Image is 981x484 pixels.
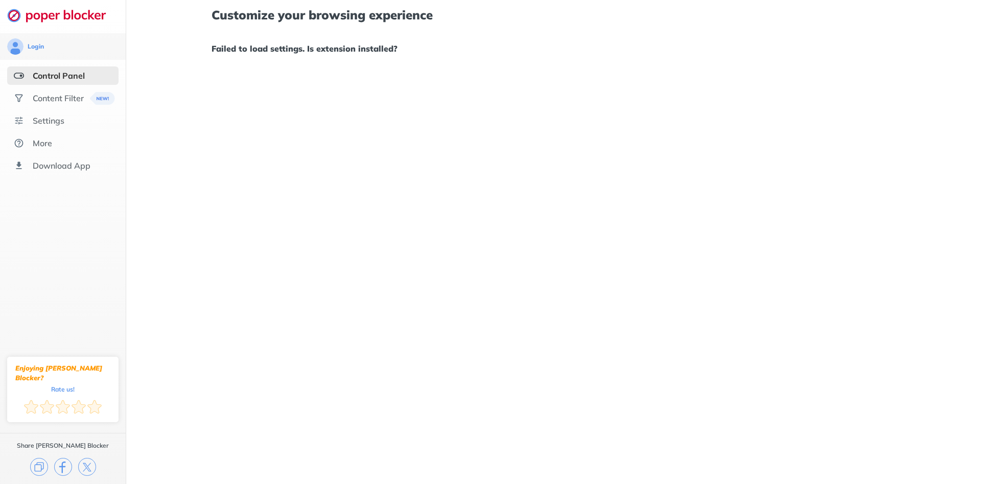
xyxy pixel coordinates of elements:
[14,116,24,126] img: settings.svg
[212,8,895,21] h1: Customize your browsing experience
[212,42,895,55] h1: Failed to load settings. Is extension installed?
[14,93,24,103] img: social.svg
[30,458,48,476] img: copy.svg
[51,387,75,391] div: Rate us!
[7,38,24,55] img: avatar.svg
[15,363,110,383] div: Enjoying [PERSON_NAME] Blocker?
[78,458,96,476] img: x.svg
[17,442,109,450] div: Share [PERSON_NAME] Blocker
[54,458,72,476] img: facebook.svg
[33,71,85,81] div: Control Panel
[7,8,117,22] img: logo-webpage.svg
[14,160,24,171] img: download-app.svg
[33,93,84,103] div: Content Filter
[14,71,24,81] img: features-selected.svg
[33,138,52,148] div: More
[33,116,64,126] div: Settings
[14,138,24,148] img: about.svg
[28,42,44,51] div: Login
[33,160,90,171] div: Download App
[90,92,115,105] img: menuBanner.svg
